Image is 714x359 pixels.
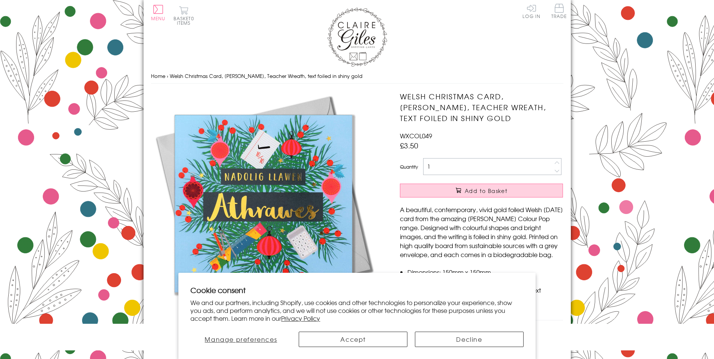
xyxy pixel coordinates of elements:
[400,131,432,140] span: WXCOL049
[190,285,524,295] h2: Cookie consent
[299,332,407,347] button: Accept
[151,69,563,84] nav: breadcrumbs
[522,4,540,18] a: Log In
[400,140,418,151] span: £3.50
[177,15,194,26] span: 0 items
[400,91,563,123] h1: Welsh Christmas Card, [PERSON_NAME], Teacher Wreath, text foiled in shiny gold
[151,5,166,21] button: Menu
[400,163,418,170] label: Quantity
[151,91,376,316] img: Welsh Christmas Card, Athrawes, Teacher Wreath, text foiled in shiny gold
[190,332,291,347] button: Manage preferences
[151,15,166,22] span: Menu
[190,299,524,322] p: We and our partners, including Shopify, use cookies and other technologies to personalize your ex...
[167,72,168,79] span: ›
[327,7,387,67] img: Claire Giles Greetings Cards
[151,72,165,79] a: Home
[415,332,524,347] button: Decline
[551,4,567,18] span: Trade
[174,6,194,25] button: Basket0 items
[400,205,563,259] p: A beautiful, contemporary, vivid gold foiled Welsh [DATE] card from the amazing [PERSON_NAME] Col...
[400,184,563,197] button: Add to Basket
[407,268,563,277] li: Dimensions: 150mm x 150mm
[551,4,567,20] a: Trade
[281,314,320,323] a: Privacy Policy
[170,72,362,79] span: Welsh Christmas Card, [PERSON_NAME], Teacher Wreath, text foiled in shiny gold
[465,187,507,194] span: Add to Basket
[205,335,277,344] span: Manage preferences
